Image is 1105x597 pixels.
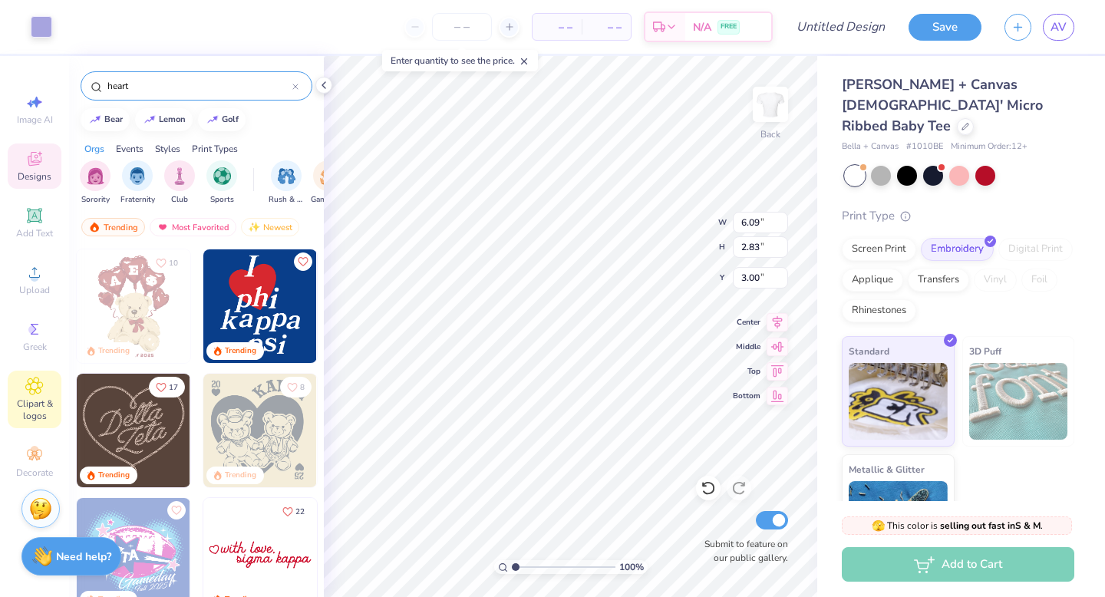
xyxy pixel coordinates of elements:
[909,14,981,41] button: Save
[155,142,180,156] div: Styles
[135,108,193,131] button: lemon
[998,238,1073,261] div: Digital Print
[164,160,195,206] div: filter for Club
[316,374,430,487] img: dd20d4c1-3cd5-4460-b739-72d638d82a13
[149,252,185,273] button: Like
[206,160,237,206] div: filter for Sports
[908,269,969,292] div: Transfers
[269,160,304,206] div: filter for Rush & Bid
[157,222,169,233] img: most_fav.gif
[81,218,145,236] div: Trending
[784,12,897,42] input: Untitled Design
[906,140,943,153] span: # 1010BE
[169,259,178,267] span: 10
[311,160,346,206] div: filter for Game Day
[1043,14,1074,41] a: AV
[842,140,899,153] span: Bella + Canvas
[872,519,885,533] span: 🫣
[311,160,346,206] button: filter button
[169,384,178,391] span: 17
[149,377,185,397] button: Like
[206,160,237,206] button: filter button
[106,78,292,94] input: Try "Alpha"
[17,114,53,126] span: Image AI
[16,227,53,239] span: Add Text
[693,19,711,35] span: N/A
[203,374,317,487] img: 3c8f339e-4de6-4693-83ff-659a3f703290
[80,160,110,206] div: filter for Sorority
[129,167,146,185] img: Fraternity Image
[98,470,130,481] div: Trending
[382,50,538,71] div: Enter quantity to see the price.
[760,127,780,141] div: Back
[316,249,430,363] img: 8dd0a095-001a-4357-9dc2-290f0919220d
[198,108,246,131] button: golf
[222,115,239,124] div: golf
[733,391,760,401] span: Bottom
[951,140,1027,153] span: Minimum Order: 12 +
[23,341,47,353] span: Greek
[320,167,338,185] img: Game Day Image
[225,345,256,357] div: Trending
[81,108,130,131] button: bear
[206,115,219,124] img: trend_line.gif
[733,317,760,328] span: Center
[19,284,50,296] span: Upload
[275,501,312,522] button: Like
[842,299,916,322] div: Rhinestones
[248,222,260,233] img: Newest.gif
[849,343,889,359] span: Standard
[969,363,1068,440] img: 3D Puff
[733,366,760,377] span: Top
[190,249,303,363] img: e74243e0-e378-47aa-a400-bc6bcb25063a
[192,142,238,156] div: Print Types
[842,269,903,292] div: Applique
[940,519,1041,532] strong: selling out fast in S & M
[432,13,492,41] input: – –
[16,467,53,479] span: Decorate
[120,160,155,206] div: filter for Fraternity
[696,537,788,565] label: Submit to feature on our public gallery.
[591,19,622,35] span: – –
[921,238,994,261] div: Embroidery
[619,560,644,574] span: 100 %
[77,249,190,363] img: 587403a7-0594-4a7f-b2bd-0ca67a3ff8dd
[104,115,123,124] div: bear
[269,160,304,206] button: filter button
[842,207,1074,225] div: Print Type
[1051,18,1067,36] span: AV
[87,167,104,185] img: Sorority Image
[295,508,305,516] span: 22
[89,115,101,124] img: trend_line.gif
[210,194,234,206] span: Sports
[190,374,303,487] img: ead2b24a-117b-4488-9b34-c08fd5176a7b
[300,384,305,391] span: 8
[721,21,737,32] span: FREE
[225,470,256,481] div: Trending
[171,194,188,206] span: Club
[733,341,760,352] span: Middle
[755,89,786,120] img: Back
[84,142,104,156] div: Orgs
[849,363,948,440] img: Standard
[120,194,155,206] span: Fraternity
[171,167,188,185] img: Club Image
[167,501,186,519] button: Like
[849,481,948,558] img: Metallic & Glitter
[150,218,236,236] div: Most Favorited
[159,115,186,124] div: lemon
[88,222,101,233] img: trending.gif
[18,170,51,183] span: Designs
[974,269,1017,292] div: Vinyl
[842,238,916,261] div: Screen Print
[164,160,195,206] button: filter button
[842,75,1043,135] span: [PERSON_NAME] + Canvas [DEMOGRAPHIC_DATA]' Micro Ribbed Baby Tee
[311,194,346,206] span: Game Day
[278,167,295,185] img: Rush & Bid Image
[203,249,317,363] img: f6158eb7-cc5b-49f7-a0db-65a8f5223f4c
[81,194,110,206] span: Sorority
[8,397,61,422] span: Clipart & logos
[56,549,111,564] strong: Need help?
[1021,269,1057,292] div: Foil
[969,343,1001,359] span: 3D Puff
